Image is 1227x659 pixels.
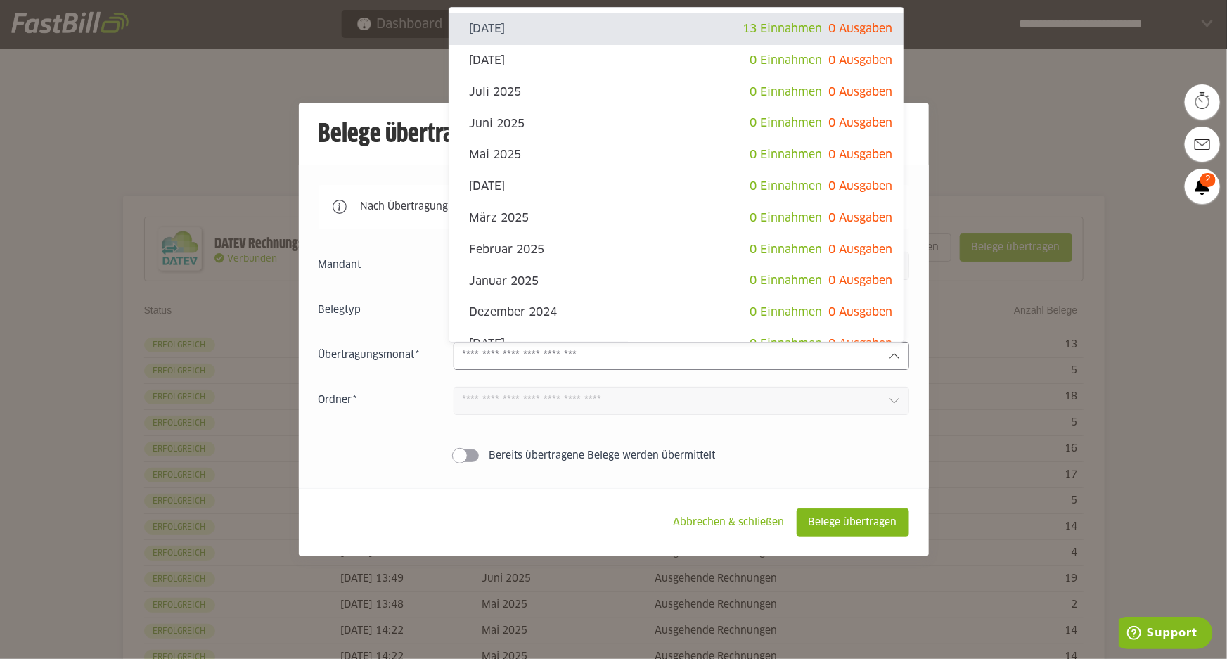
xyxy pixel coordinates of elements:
iframe: Öffnet ein Widget, in dem Sie weitere Informationen finden [1119,617,1213,652]
span: 0 Ausgaben [828,23,892,34]
span: 0 Ausgaben [828,149,892,160]
sl-option: [DATE] [449,328,904,360]
span: 0 Einnahmen [750,338,822,350]
span: 0 Einnahmen [750,275,822,286]
span: 0 Ausgaben [828,87,892,98]
span: 0 Ausgaben [828,244,892,255]
span: 2 [1200,173,1216,187]
sl-option: [DATE] [449,171,904,203]
span: 0 Ausgaben [828,55,892,66]
span: 0 Ausgaben [828,117,892,129]
span: 0 Ausgaben [828,181,892,192]
sl-option: Mai 2025 [449,139,904,171]
span: 0 Einnahmen [750,181,822,192]
sl-option: [DATE] [449,45,904,77]
sl-switch: Bereits übertragene Belege werden übermittelt [319,449,909,463]
span: 0 Einnahmen [750,87,822,98]
span: 0 Ausgaben [828,212,892,224]
span: 0 Einnahmen [750,244,822,255]
span: 13 Einnahmen [743,23,822,34]
span: 0 Ausgaben [828,307,892,318]
sl-option: Juli 2025 [449,77,904,108]
span: 0 Einnahmen [750,307,822,318]
a: 2 [1185,169,1220,204]
sl-option: Januar 2025 [449,265,904,297]
span: 0 Einnahmen [750,117,822,129]
span: 0 Einnahmen [750,149,822,160]
sl-option: [DATE] [449,13,904,45]
span: 0 Einnahmen [750,55,822,66]
span: 0 Ausgaben [828,275,892,286]
sl-button: Belege übertragen [797,508,909,537]
sl-option: Dezember 2024 [449,297,904,328]
sl-option: März 2025 [449,203,904,234]
sl-option: Juni 2025 [449,108,904,139]
span: 0 Ausgaben [828,338,892,350]
span: 0 Einnahmen [750,212,822,224]
sl-option: Februar 2025 [449,234,904,266]
sl-button: Abbrechen & schließen [662,508,797,537]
